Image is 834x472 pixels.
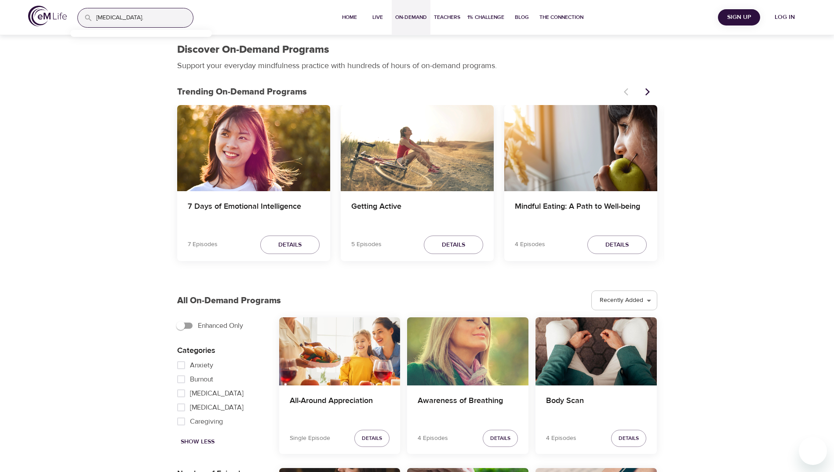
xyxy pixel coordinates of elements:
span: 1% Challenge [467,13,504,22]
iframe: Button to launch messaging window [799,437,827,465]
span: The Connection [539,13,583,22]
button: Mindful Eating: A Path to Well-being [504,105,657,191]
span: Burnout [190,374,213,385]
button: Sign Up [718,9,760,25]
h4: Getting Active [351,202,483,223]
span: Details [605,240,629,251]
img: logo [28,6,67,26]
h4: Body Scan [546,396,646,417]
span: Home [339,13,360,22]
span: Live [367,13,388,22]
span: Details [362,434,382,443]
span: [MEDICAL_DATA] [190,388,244,399]
button: Awareness of Breathing [407,317,528,385]
span: On-Demand [395,13,427,22]
span: [MEDICAL_DATA] [190,402,244,413]
span: Blog [511,13,532,22]
button: Getting Active [341,105,494,191]
input: Find programs, teachers, etc... [96,8,193,27]
button: Body Scan [535,317,657,385]
button: All-Around Appreciation [279,317,401,385]
span: Anxiety [190,360,213,370]
button: Next items [638,82,657,102]
button: Log in [764,9,806,25]
p: All On-Demand Programs [177,294,281,307]
span: Enhanced Only [198,320,243,331]
p: Single Episode [290,434,330,443]
p: 7 Episodes [188,240,218,249]
span: Sign Up [721,12,757,23]
button: Details [611,430,646,447]
h4: Awareness of Breathing [418,396,518,417]
p: Categories [177,345,265,356]
button: Details [424,236,483,254]
button: 7 Days of Emotional Intelligence [177,105,330,191]
button: Details [260,236,320,254]
button: Details [587,236,647,254]
span: Teachers [434,13,460,22]
h4: Mindful Eating: A Path to Well-being [515,202,647,223]
span: Details [442,240,465,251]
span: Log in [767,12,802,23]
p: 4 Episodes [546,434,576,443]
p: 4 Episodes [418,434,448,443]
h4: All-Around Appreciation [290,396,390,417]
h1: Discover On-Demand Programs [177,44,329,56]
h4: 7 Days of Emotional Intelligence [188,202,320,223]
span: Caregiving [190,416,223,427]
span: Details [619,434,639,443]
button: Details [483,430,518,447]
p: 5 Episodes [351,240,382,249]
span: Details [490,434,510,443]
button: Show Less [177,434,218,450]
p: 4 Episodes [515,240,545,249]
span: Details [278,240,302,251]
button: Details [354,430,390,447]
p: Support your everyday mindfulness practice with hundreds of hours of on-demand programs. [177,60,507,72]
span: Show Less [181,436,215,447]
p: Trending On-Demand Programs [177,85,619,98]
